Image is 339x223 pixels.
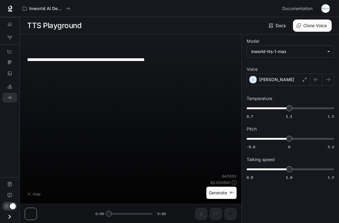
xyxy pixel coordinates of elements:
[328,175,334,180] span: 1.5
[2,190,17,200] a: Feedback
[247,39,259,43] p: Model
[247,175,253,180] span: 0.5
[328,114,334,119] span: 1.5
[3,210,16,223] button: Open drawer
[20,2,73,15] button: All workspaces
[247,96,272,101] p: Temperature
[321,4,330,13] img: User avatar
[328,144,334,149] span: 5.0
[2,46,17,56] a: Dashboards
[288,144,290,149] span: 0
[247,114,253,119] span: 0.7
[2,19,17,29] a: Overview
[247,157,275,162] p: Talking speed
[230,191,234,195] p: ⌘⏎
[2,57,17,67] a: Traces
[251,49,324,55] div: inworld-tts-1-max
[247,127,257,131] p: Pitch
[2,68,17,78] a: Logs
[10,203,16,209] span: Dark mode toggle
[268,20,288,32] a: Docs
[222,174,237,179] p: 64 / 1000
[2,93,17,103] a: TTS Playground
[2,33,17,42] a: Graph Registry
[286,175,292,180] span: 1.0
[2,179,17,189] a: Documentation
[286,114,292,119] span: 1.1
[2,82,17,92] a: LLM Playground
[206,187,237,199] button: Generate⌘⏎
[29,6,63,11] p: Inworld AI Demos
[247,144,255,149] span: -5.0
[247,46,334,57] div: inworld-tts-1-max
[27,20,81,32] h1: TTS Playground
[293,20,332,32] button: Clone Voice
[25,189,44,199] button: Hide
[259,77,294,83] p: [PERSON_NAME]
[319,2,332,15] button: User avatar
[280,2,317,15] a: Documentation
[247,67,258,71] p: Voice
[282,5,312,13] span: Documentation
[210,180,230,185] p: $ 0.000640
